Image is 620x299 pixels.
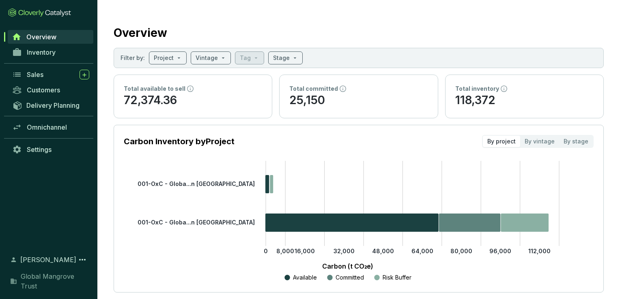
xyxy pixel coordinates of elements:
p: 72,374.36 [124,93,262,108]
span: Global Mangrove Trust [21,271,89,291]
tspan: 001-OxC - Globa...n [GEOGRAPHIC_DATA] [138,219,255,226]
div: By stage [559,136,593,147]
p: Total committed [289,85,338,93]
div: By vintage [520,136,559,147]
a: Delivery Planning [8,98,93,112]
a: Overview [8,30,93,44]
div: segmented control [482,135,594,148]
tspan: 001-OxC - Globa...n [GEOGRAPHIC_DATA] [138,180,255,187]
tspan: 48,000 [372,248,394,254]
tspan: 8,000 [276,248,294,254]
p: Tag [240,54,251,62]
span: Sales [27,70,43,79]
span: Omnichannel [27,123,67,131]
p: 25,150 [289,93,428,108]
p: Risk Buffer [383,273,411,282]
tspan: 80,000 [450,248,472,254]
a: Omnichannel [8,120,93,134]
tspan: 0 [264,248,268,254]
p: Total available to sell [124,85,185,93]
p: Filter by: [121,54,145,62]
p: Available [293,273,317,282]
a: Settings [8,143,93,156]
span: Customers [27,86,60,94]
span: Delivery Planning [26,101,80,109]
p: Total inventory [455,85,499,93]
a: Inventory [8,45,93,59]
a: Sales [8,68,93,81]
a: Customers [8,83,93,97]
tspan: 32,000 [334,248,355,254]
p: Committed [336,273,364,282]
p: 118,372 [455,93,594,108]
span: Settings [27,145,52,154]
tspan: 64,000 [411,248,433,254]
tspan: 112,000 [528,248,551,254]
span: [PERSON_NAME] [20,255,76,265]
h2: Overview [114,24,167,41]
div: By project [483,136,520,147]
span: Overview [26,33,56,41]
tspan: 16,000 [295,248,315,254]
p: Carbon Inventory by Project [124,136,235,147]
tspan: 96,000 [489,248,511,254]
p: Carbon (t CO₂e) [136,261,559,271]
span: Inventory [27,48,56,56]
